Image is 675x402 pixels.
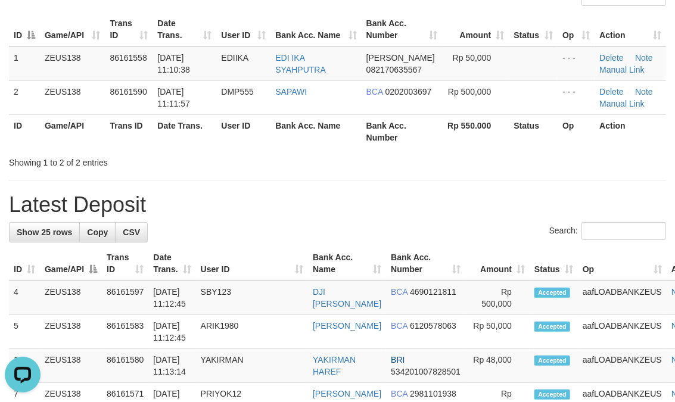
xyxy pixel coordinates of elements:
td: aafLOADBANKZEUS [578,281,667,315]
th: Bank Acc. Number [362,114,443,148]
td: 86161597 [102,281,148,315]
span: BCA [366,87,383,96]
td: 4 [9,281,40,315]
td: ZEUS138 [40,281,102,315]
span: Rp 50,000 [453,53,492,63]
th: Op: activate to sort column ascending [578,247,667,281]
a: YAKIRMAN HAREF [313,355,356,376]
span: BRI [391,355,405,364]
th: ID [9,114,40,148]
span: DMP555 [221,87,253,96]
span: Copy 2981101938 to clipboard [410,389,456,398]
a: DJI [PERSON_NAME] [313,287,381,308]
a: Show 25 rows [9,222,80,242]
span: Copy 0202003697 to clipboard [385,87,432,96]
button: Open LiveChat chat widget [5,5,41,40]
td: Rp 48,000 [465,349,530,383]
td: [DATE] 11:13:14 [148,349,195,383]
th: Amount: activate to sort column ascending [465,247,530,281]
a: Delete [599,87,623,96]
span: 86161590 [110,87,147,96]
span: Copy 534201007828501 to clipboard [391,367,461,376]
th: Date Trans.: activate to sort column ascending [153,13,216,46]
a: Note [635,87,653,96]
th: Bank Acc. Number: activate to sort column ascending [362,13,443,46]
span: [PERSON_NAME] [366,53,435,63]
th: Action [595,114,666,148]
th: Bank Acc. Name: activate to sort column ascending [308,247,386,281]
th: Date Trans. [153,114,216,148]
span: Copy 082170635567 to clipboard [366,65,422,74]
td: Rp 500,000 [465,281,530,315]
th: Status [509,114,558,148]
th: Date Trans.: activate to sort column ascending [148,247,195,281]
span: BCA [391,321,408,331]
th: Status: activate to sort column ascending [509,13,558,46]
th: Bank Acc. Name: activate to sort column ascending [270,13,361,46]
span: Accepted [534,288,570,298]
td: aafLOADBANKZEUS [578,349,667,383]
th: Game/API [40,114,105,148]
td: [DATE] 11:12:45 [148,315,195,349]
th: Rp 550.000 [442,114,509,148]
span: Rp 500,000 [448,87,491,96]
div: Showing 1 to 2 of 2 entries [9,152,272,169]
span: Accepted [534,389,570,400]
th: Status: activate to sort column ascending [530,247,578,281]
th: ID: activate to sort column descending [9,13,40,46]
th: Trans ID: activate to sort column ascending [105,13,153,46]
input: Search: [581,222,666,240]
span: 86161558 [110,53,147,63]
td: - - - [558,46,595,81]
th: Game/API: activate to sort column ascending [40,13,105,46]
a: Copy [79,222,116,242]
th: Trans ID: activate to sort column ascending [102,247,148,281]
a: Manual Link [599,99,645,108]
th: Bank Acc. Name [270,114,361,148]
span: Copy [87,228,108,237]
a: [PERSON_NAME] [313,321,381,331]
td: ZEUS138 [40,46,105,81]
span: CSV [123,228,140,237]
h1: Latest Deposit [9,193,666,217]
th: Bank Acc. Number: activate to sort column ascending [386,247,465,281]
td: ZEUS138 [40,315,102,349]
span: Accepted [534,356,570,366]
td: 1 [9,46,40,81]
span: Copy 6120578063 to clipboard [410,321,456,331]
a: CSV [115,222,148,242]
td: - - - [558,80,595,114]
th: User ID [216,114,270,148]
td: 86161583 [102,315,148,349]
th: Op [558,114,595,148]
th: Op: activate to sort column ascending [558,13,595,46]
span: Accepted [534,322,570,332]
th: Trans ID [105,114,153,148]
td: 5 [9,315,40,349]
th: Amount: activate to sort column ascending [442,13,509,46]
span: BCA [391,389,408,398]
td: ZEUS138 [40,80,105,114]
span: BCA [391,287,408,297]
th: ID: activate to sort column ascending [9,247,40,281]
td: [DATE] 11:12:45 [148,281,195,315]
td: Rp 50,000 [465,315,530,349]
a: Manual Link [599,65,645,74]
span: [DATE] 11:11:57 [157,87,190,108]
th: User ID: activate to sort column ascending [196,247,308,281]
td: aafLOADBANKZEUS [578,315,667,349]
span: Copy 4690121811 to clipboard [410,287,456,297]
a: EDI IKA SYAHPUTRA [275,53,326,74]
td: ZEUS138 [40,349,102,383]
a: Note [635,53,653,63]
th: Action: activate to sort column ascending [595,13,666,46]
td: 86161580 [102,349,148,383]
td: YAKIRMAN [196,349,308,383]
span: EDIIKA [221,53,248,63]
label: Search: [549,222,666,240]
a: Delete [599,53,623,63]
td: 2 [9,80,40,114]
th: Game/API: activate to sort column descending [40,247,102,281]
td: 1 [9,349,40,383]
td: ARIK1980 [196,315,308,349]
